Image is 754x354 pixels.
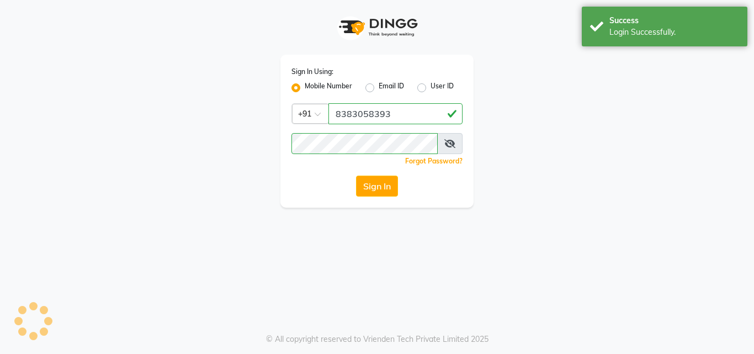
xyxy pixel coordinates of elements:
input: Username [291,133,438,154]
button: Sign In [356,176,398,197]
label: User ID [431,81,454,94]
div: Login Successfully. [609,27,739,38]
div: Success [609,15,739,27]
a: Forgot Password? [405,157,463,165]
input: Username [328,103,463,124]
img: logo1.svg [333,11,421,44]
label: Mobile Number [305,81,352,94]
label: Sign In Using: [291,67,333,77]
label: Email ID [379,81,404,94]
